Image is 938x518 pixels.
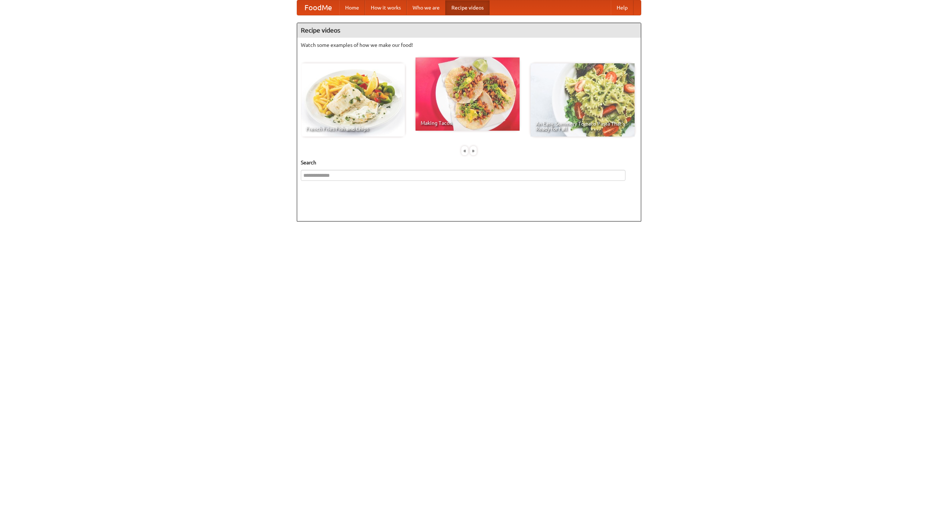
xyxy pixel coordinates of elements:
[301,159,637,166] h5: Search
[416,57,520,131] a: Making Tacos
[365,0,407,15] a: How it works
[297,23,641,38] h4: Recipe videos
[531,63,635,137] a: An Easy, Summery Tomato Pasta That's Ready for Fall
[421,120,514,126] span: Making Tacos
[407,0,446,15] a: Who we are
[536,121,629,131] span: An Easy, Summery Tomato Pasta That's Ready for Fall
[301,63,405,137] a: French Fries Fish and Chips
[461,146,468,155] div: «
[297,0,339,15] a: FoodMe
[611,0,634,15] a: Help
[306,126,400,131] span: French Fries Fish and Chips
[301,41,637,49] p: Watch some examples of how we make our food!
[470,146,477,155] div: »
[339,0,365,15] a: Home
[446,0,490,15] a: Recipe videos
